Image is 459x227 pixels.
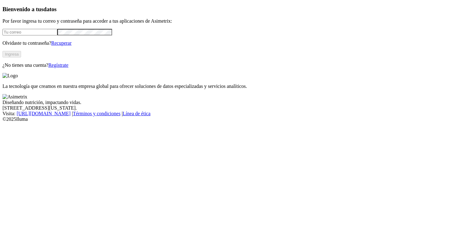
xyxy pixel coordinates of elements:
[51,40,72,46] a: Recuperar
[48,62,68,68] a: Regístrate
[2,116,457,122] div: © 2025 Iluma
[17,111,71,116] a: [URL][DOMAIN_NAME]
[2,62,457,68] p: ¿No tienes una cuenta?
[123,111,151,116] a: Línea de ética
[2,29,57,35] input: Tu correo
[2,100,457,105] div: Diseñando nutrición, impactando vidas.
[2,94,27,100] img: Asimetrix
[73,111,120,116] a: Términos y condiciones
[2,105,457,111] div: [STREET_ADDRESS][US_STATE].
[43,6,57,12] span: datos
[2,18,457,24] p: Por favor ingresa tu correo y contraseña para acceder a tus aplicaciones de Asimetrix:
[2,73,18,79] img: Logo
[2,40,457,46] p: Olvidaste tu contraseña?
[2,6,457,13] h3: Bienvenido a tus
[2,51,21,57] button: Ingresa
[2,84,457,89] p: La tecnología que creamos en nuestra empresa global para ofrecer soluciones de datos especializad...
[2,111,457,116] div: Visita : | |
